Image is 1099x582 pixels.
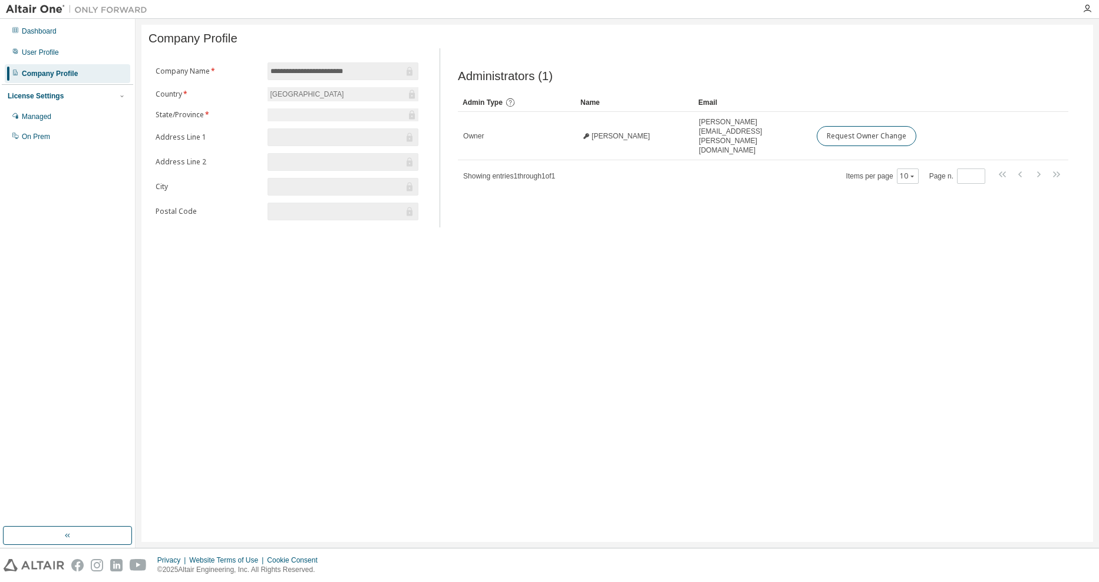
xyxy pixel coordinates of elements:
label: Address Line 2 [156,157,260,167]
img: linkedin.svg [110,559,123,571]
label: Country [156,90,260,99]
div: Dashboard [22,27,57,36]
label: State/Province [156,110,260,120]
p: © 2025 Altair Engineering, Inc. All Rights Reserved. [157,565,325,575]
button: Request Owner Change [817,126,916,146]
span: Page n. [929,168,985,184]
label: Company Name [156,67,260,76]
span: Owner [463,131,484,141]
img: facebook.svg [71,559,84,571]
label: Address Line 1 [156,133,260,142]
div: Company Profile [22,69,78,78]
div: [GEOGRAPHIC_DATA] [268,88,345,101]
span: Showing entries 1 through 1 of 1 [463,172,555,180]
div: Website Terms of Use [189,555,267,565]
span: Administrators (1) [458,70,553,83]
img: instagram.svg [91,559,103,571]
div: Email [698,93,807,112]
span: Items per page [846,168,919,184]
img: Altair One [6,4,153,15]
div: Name [580,93,689,112]
span: Admin Type [463,98,503,107]
img: youtube.svg [130,559,147,571]
div: Privacy [157,555,189,565]
div: On Prem [22,132,50,141]
span: [PERSON_NAME] [592,131,650,141]
div: Managed [22,112,51,121]
span: [PERSON_NAME][EMAIL_ADDRESS][PERSON_NAME][DOMAIN_NAME] [699,117,806,155]
label: City [156,182,260,191]
span: Company Profile [148,32,237,45]
div: Cookie Consent [267,555,324,565]
div: [GEOGRAPHIC_DATA] [268,87,418,101]
div: User Profile [22,48,59,57]
img: altair_logo.svg [4,559,64,571]
button: 10 [900,171,916,181]
div: License Settings [8,91,64,101]
label: Postal Code [156,207,260,216]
